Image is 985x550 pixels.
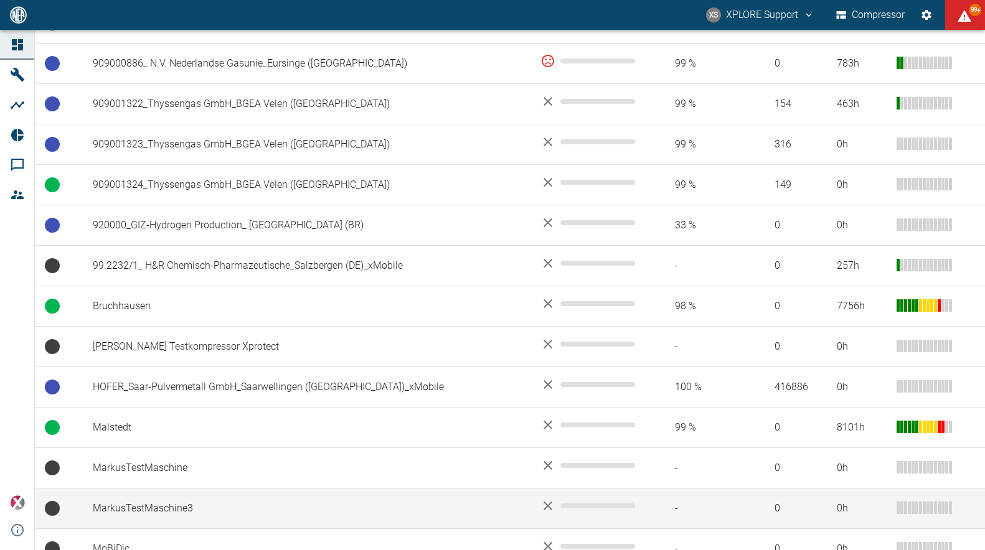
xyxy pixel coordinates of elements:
span: 100 % [655,380,735,394]
button: Settings [915,4,938,26]
span: Ready to run [45,56,60,71]
div: 7756 h [837,299,887,314]
span: 98 % [655,299,735,314]
td: MarkusTestMaschine3 [83,488,530,529]
div: 0 h [837,340,887,354]
span: - [655,259,735,273]
span: 99 % [655,421,735,435]
div: 0 h [837,137,887,152]
div: 0 h [837,461,887,475]
div: 463 h [837,97,887,111]
span: 0 [755,461,817,475]
div: 0 h [837,380,887,394]
td: 99.2232/1_ H&R Chemisch-Pharmazeutische_Salzbergen (DE)_xMobile [83,246,530,286]
span: 99 % [655,97,735,111]
span: 99 % [655,137,735,152]
span: 99+ [969,4,981,16]
span: Ready to run [45,96,60,111]
span: 0 [755,259,817,273]
span: No Data [45,501,60,516]
div: No data [540,134,635,149]
div: No data [540,215,635,230]
div: 0 h [837,501,887,516]
span: 0 [755,299,817,314]
div: No data [540,377,635,392]
div: No data [540,256,635,271]
div: No data [540,296,635,311]
span: 0 [755,340,817,354]
span: 0 [755,421,817,435]
td: 909001324_Thyssengas GmbH_BGEA Velen ([GEOGRAPHIC_DATA]) [83,165,530,205]
img: logo [9,6,28,23]
div: XS [706,7,721,22]
span: 154 [755,97,817,111]
td: HOFER_Saar-Pulvermetall GmbH_Saarwellingen ([GEOGRAPHIC_DATA])_xMobile [83,367,530,408]
div: No data [540,337,635,352]
div: 0 h [837,178,887,192]
span: 0 [755,218,817,233]
span: 149 [755,178,817,192]
div: 0 h [837,218,887,233]
span: Running [45,420,60,435]
span: 33 % [655,218,735,233]
img: Xplore Logo [10,495,25,510]
td: MarkusTestMaschine [83,448,530,488]
span: No Data [45,258,60,273]
span: Ready to run [45,380,60,394]
button: compressors@neaxplore.com [704,4,816,26]
span: 99 % [655,178,735,192]
div: No data [540,498,635,513]
div: 257 h [837,259,887,273]
span: - [655,340,735,354]
span: No Data [45,460,60,475]
td: Bruchhausen [83,286,530,327]
div: No data [540,417,635,432]
td: Malstedt [83,408,530,448]
div: 783 h [837,57,887,71]
td: 920000_GIZ-Hydrogen Production_ [GEOGRAPHIC_DATA] (BR) [83,205,530,246]
span: - [655,461,735,475]
span: No Data [45,339,60,354]
td: 909000886_ N.V. Nederlandse Gasunie_Eursinge ([GEOGRAPHIC_DATA]) [83,44,530,84]
span: Ready to run [45,137,60,152]
div: 0 % [540,54,635,68]
span: Running [45,299,60,314]
div: No data [540,458,635,473]
span: 316 [755,137,817,152]
span: Ready to run [45,218,60,233]
span: - [655,501,735,516]
button: Compressor [834,4,908,26]
td: 909001322_Thyssengas GmbH_BGEA Velen ([GEOGRAPHIC_DATA]) [83,84,530,124]
span: Running [45,177,60,192]
td: [PERSON_NAME] Testkompressor Xprotect [83,327,530,367]
span: 416886 [755,380,817,394]
span: 99 % [655,57,735,71]
div: 8101 h [837,421,887,435]
div: No data [540,175,635,190]
span: 0 [755,57,817,71]
span: 0 [755,501,817,516]
td: 909001323_Thyssengas GmbH_BGEA Velen ([GEOGRAPHIC_DATA]) [83,124,530,165]
div: No data [540,94,635,109]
